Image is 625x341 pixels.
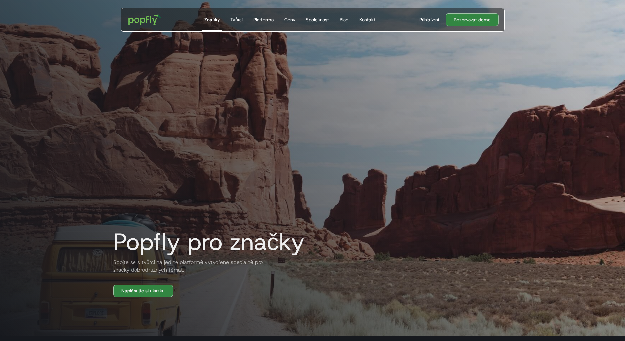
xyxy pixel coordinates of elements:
font: Platforma [253,17,274,23]
a: Společnost [303,8,332,31]
font: Spojte se s tvůrci na jediné platformě vytvořené speciálně pro značky dobrodružných témat. [113,259,263,273]
font: Popfly pro značky [113,226,304,258]
a: Tvůrci [228,8,245,31]
font: Naplánujte si ukázku [121,288,165,294]
a: Ceny [282,8,298,31]
a: Značky [202,8,222,31]
a: Platforma [251,8,277,31]
font: Rezervovat demo [454,17,490,23]
font: Tvůrci [230,17,243,23]
font: Společnost [306,17,329,23]
font: Kontakt [359,17,375,23]
font: Přihlášení [419,17,439,23]
font: Blog [340,17,349,23]
a: Přihlášení [417,16,442,23]
a: Rezervovat demo [446,13,499,26]
font: Ceny [284,17,295,23]
a: Naplánujte si ukázku [113,285,173,297]
a: domov [124,10,166,30]
a: Blog [337,8,351,31]
font: Značky [204,17,220,23]
a: Kontakt [357,8,378,31]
